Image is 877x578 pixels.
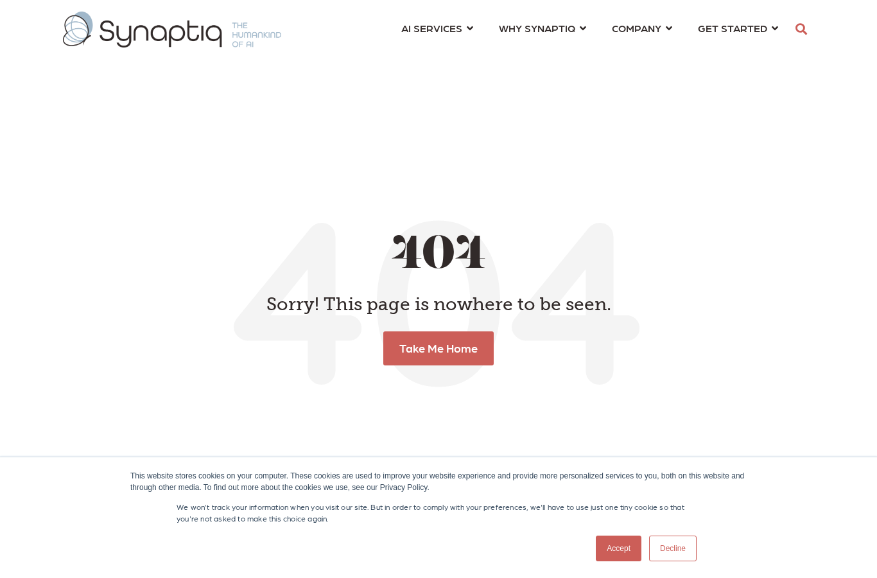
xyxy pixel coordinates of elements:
a: COMPANY [612,16,672,40]
h4: Sorry! This page is nowhere to be seen. [92,293,785,315]
span: WHY SYNAPTIQ [499,19,575,37]
span: AI SERVICES [401,19,462,37]
a: GET STARTED [698,16,778,40]
span: COMPANY [612,19,661,37]
h1: 404 [92,231,785,282]
a: AI SERVICES [401,16,473,40]
nav: menu [388,6,791,53]
a: Accept [596,536,641,561]
a: Decline [649,536,697,561]
img: synaptiq logo-2 [63,12,281,48]
a: WHY SYNAPTIQ [499,16,586,40]
span: GET STARTED [698,19,767,37]
div: This website stores cookies on your computer. These cookies are used to improve your website expe... [130,470,747,493]
p: We won't track your information when you visit our site. But in order to comply with your prefere... [177,501,700,524]
a: Take Me Home [383,331,494,365]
